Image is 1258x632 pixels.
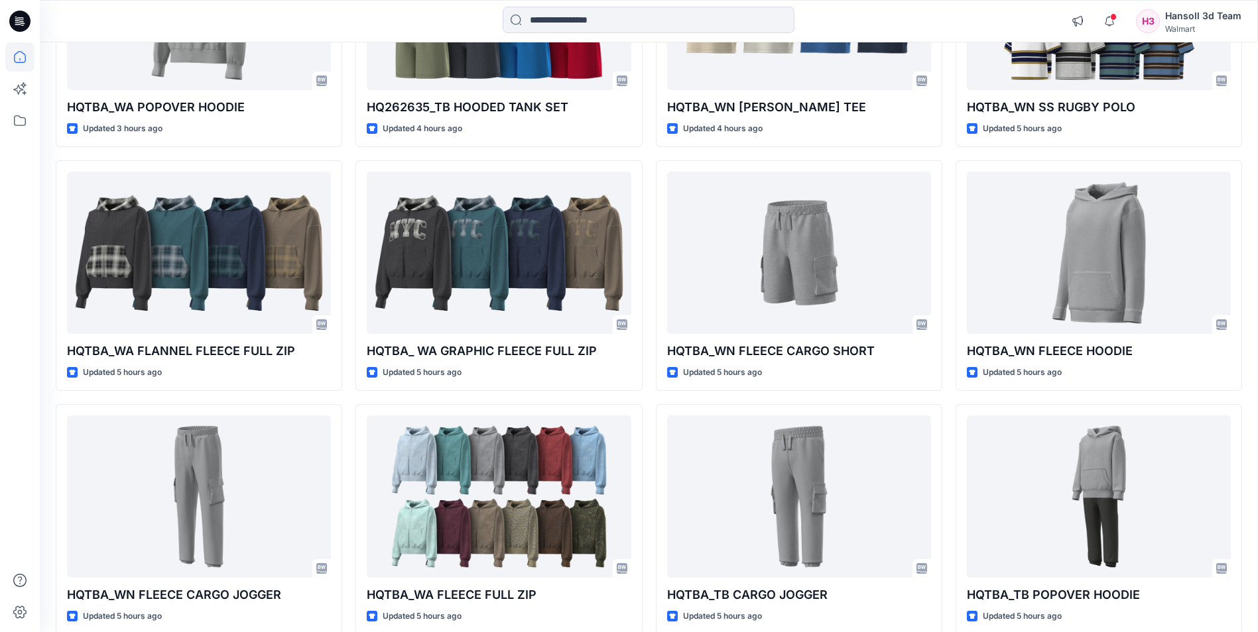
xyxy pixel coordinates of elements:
div: Walmart [1165,24,1241,34]
p: Updated 3 hours ago [83,122,162,136]
p: HQ262635_TB HOODED TANK SET [367,98,631,117]
a: HQTBA_WN FLEECE CARGO SHORT [667,172,931,334]
a: HQTBA_WA FLANNEL FLEECE FULL ZIP [67,172,331,334]
p: Updated 5 hours ago [683,366,762,380]
p: HQTBA_WN FLEECE CARGO SHORT [667,342,931,360]
p: HQTBA_ WA GRAPHIC FLEECE FULL ZIP [367,342,631,360]
p: HQTBA_WA POPOVER HOODIE [67,98,331,117]
p: Updated 4 hours ago [683,122,763,136]
p: HQTBA_WN FLEECE CARGO JOGGER [67,586,331,604]
p: Updated 5 hours ago [383,366,462,380]
a: HQTBA_WN FLEECE CARGO JOGGER [67,415,331,578]
p: HQTBA_WN FLEECE HOODIE [967,342,1231,360]
p: Updated 5 hours ago [83,366,162,380]
p: HQTBA_WN SS RUGBY POLO [967,98,1231,117]
p: HQTBA_WN [PERSON_NAME] TEE [667,98,931,117]
p: Updated 4 hours ago [383,122,462,136]
p: HQTBA_TB CARGO JOGGER [667,586,931,604]
a: HQTBA_TB POPOVER HOODIE [967,415,1231,578]
a: HQTBA_ WA GRAPHIC FLEECE FULL ZIP [367,172,631,334]
p: Updated 5 hours ago [983,366,1062,380]
a: HQTBA_TB CARGO JOGGER [667,415,931,578]
p: HQTBA_WA FLEECE FULL ZIP [367,586,631,604]
p: Updated 5 hours ago [83,609,162,623]
a: HQTBA_WA FLEECE FULL ZIP [367,415,631,578]
div: Hansoll 3d Team [1165,8,1241,24]
p: HQTBA_TB POPOVER HOODIE [967,586,1231,604]
a: HQTBA_WN FLEECE HOODIE [967,172,1231,334]
div: H3 [1136,9,1160,33]
p: Updated 5 hours ago [983,122,1062,136]
p: Updated 5 hours ago [683,609,762,623]
p: Updated 5 hours ago [983,609,1062,623]
p: HQTBA_WA FLANNEL FLEECE FULL ZIP [67,342,331,360]
p: Updated 5 hours ago [383,609,462,623]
